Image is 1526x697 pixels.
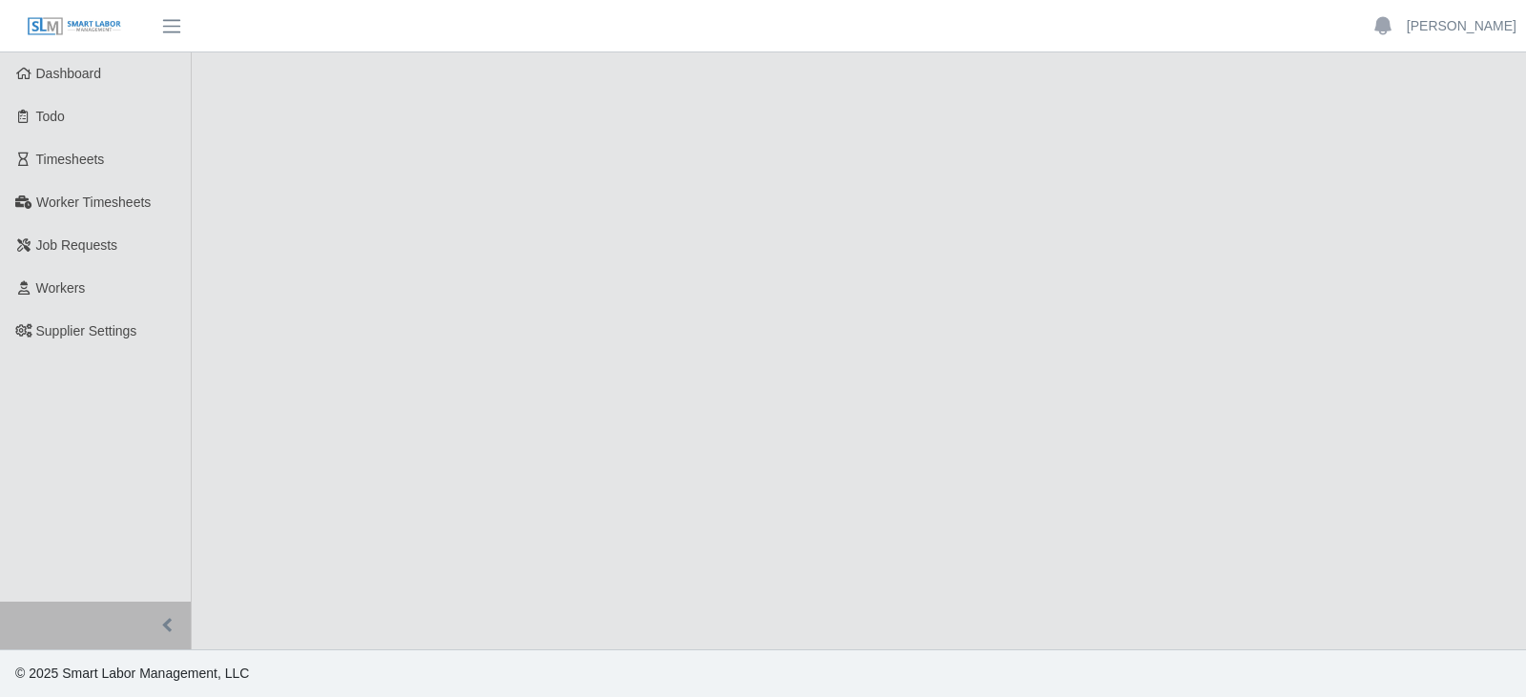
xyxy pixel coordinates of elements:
a: [PERSON_NAME] [1407,16,1516,36]
span: © 2025 Smart Labor Management, LLC [15,666,249,681]
span: Dashboard [36,66,102,81]
span: Timesheets [36,152,105,167]
img: SLM Logo [27,16,122,37]
span: Todo [36,109,65,124]
span: Job Requests [36,237,118,253]
span: Workers [36,280,86,296]
span: Supplier Settings [36,323,137,338]
span: Worker Timesheets [36,195,151,210]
